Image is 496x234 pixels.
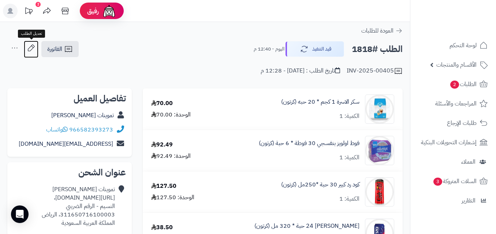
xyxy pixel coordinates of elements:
a: كود رد كبير 30 حبة *250مل (كرتون) [281,181,359,189]
a: تموينات [PERSON_NAME] [51,111,114,120]
div: تعديل الطلب [18,30,45,38]
a: السلات المتروكة3 [415,172,492,190]
div: 70.00 [151,99,173,108]
span: العملاء [461,157,476,167]
div: الكمية: 1 [339,112,359,120]
a: إشعارات التحويلات البنكية [415,134,492,151]
a: الفاتورة [41,41,79,57]
span: 2 [450,81,459,89]
span: طلبات الإرجاع [447,118,477,128]
div: تموينات [PERSON_NAME] [URL][DOMAIN_NAME]، النسيم - الرقم الضريبي 311650716100003، الرياض المملكة ... [13,185,115,227]
span: الأقسام والمنتجات [436,60,477,70]
div: 38.50 [151,223,173,232]
div: تاريخ الطلب : [DATE] - 12:28 م [261,67,340,75]
div: INV-2025-00405 [347,67,403,75]
span: 3 [433,178,442,186]
a: تحديثات المنصة [19,4,38,20]
div: الكمية: 1 [339,153,359,162]
a: الطلبات2 [415,75,492,93]
img: 1747536125-51jkufB9faL._AC_SL1000-90x90.jpg [365,177,394,207]
span: إشعارات التحويلات البنكية [421,137,477,148]
span: المراجعات والأسئلة [435,99,477,109]
h2: تفاصيل العميل [13,94,126,103]
div: الوحدة: 92.49 [151,152,191,160]
span: رفيق [87,7,99,15]
img: logo-2.png [446,18,489,33]
div: الكمية: 1 [339,195,359,203]
div: 127.50 [151,182,176,190]
a: 966582393273 [69,125,113,134]
span: التقارير [462,196,476,206]
img: 1747422643-H9NtV8ZjzdFc2NGcwko8EIkc2J63vLRu-90x90.jpg [365,94,394,124]
a: لوحة التحكم [415,37,492,54]
div: 2 [36,2,41,7]
span: الفاتورة [47,45,62,53]
a: طلبات الإرجاع [415,114,492,132]
span: السلات المتروكة [433,176,477,186]
a: سكر الاسرة 1 كجم * 20 حبه (كرتون) [281,98,359,106]
img: 1747491706-1ab535ce-a2dc-4272-b533-cff6ad5f-90x90.jpg [365,136,394,165]
a: [PERSON_NAME] 24 حبة * 320 مل (كرتون) [254,222,359,230]
span: الطلبات [450,79,477,89]
span: لوحة التحكم [450,40,477,51]
span: العودة للطلبات [361,26,394,35]
a: فوط اولويز بنفسجي 30 فوطة * 6 حبة (كرتون) [259,139,359,148]
a: العودة للطلبات [361,26,403,35]
h2: الطلب #1818 [352,42,403,57]
small: اليوم - 12:40 م [254,45,284,53]
a: واتساب [46,125,68,134]
div: الوحدة: 127.50 [151,193,194,202]
div: الوحدة: 70.00 [151,111,191,119]
a: التقارير [415,192,492,209]
img: ai-face.png [102,4,116,18]
a: [EMAIL_ADDRESS][DOMAIN_NAME] [19,140,113,148]
a: العملاء [415,153,492,171]
button: قيد التنفيذ [286,41,344,57]
h2: عنوان الشحن [13,168,126,177]
div: 92.49 [151,141,173,149]
div: Open Intercom Messenger [11,205,29,223]
a: المراجعات والأسئلة [415,95,492,112]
